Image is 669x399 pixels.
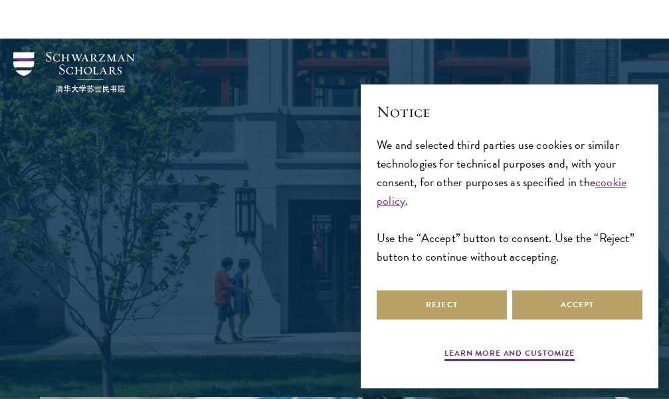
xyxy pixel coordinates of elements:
[377,173,626,209] a: cookie policy
[377,290,507,320] button: Reject
[377,136,642,267] div: We and selected third parties use cookies or similar technologies for technical purposes and, wit...
[512,290,642,320] button: Accept
[13,52,135,92] img: Schwarzman Scholars
[444,347,575,363] button: Learn more and customize
[377,100,642,123] h2: Notice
